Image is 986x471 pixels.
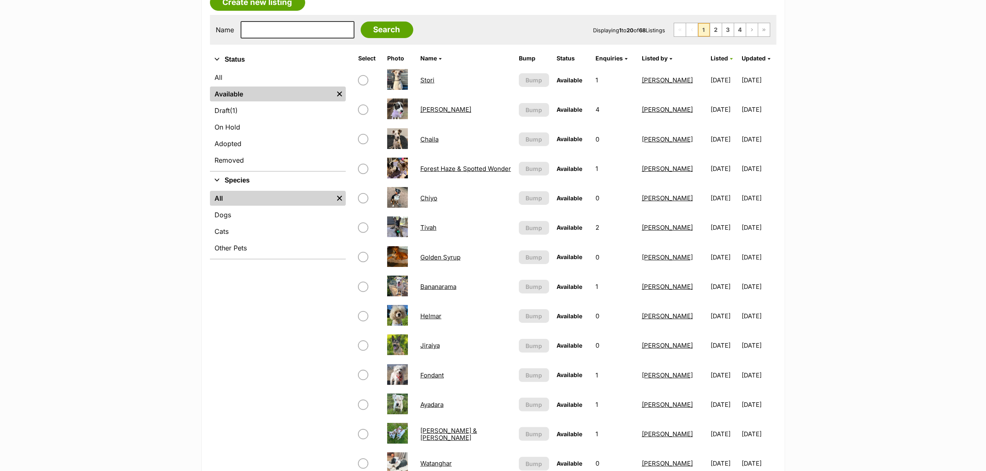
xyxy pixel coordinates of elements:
[526,76,542,84] span: Bump
[711,55,728,62] span: Listed
[742,243,775,272] td: [DATE]
[519,103,550,117] button: Bump
[420,283,456,291] a: Bananarama
[557,195,582,202] span: Available
[420,55,441,62] a: Name
[519,250,550,264] button: Bump
[707,420,741,448] td: [DATE]
[210,207,346,222] a: Dogs
[642,401,693,409] a: [PERSON_NAME]
[216,26,234,34] label: Name
[519,132,550,146] button: Bump
[642,194,693,202] a: [PERSON_NAME]
[742,66,775,94] td: [DATE]
[592,331,638,360] td: 0
[742,272,775,301] td: [DATE]
[210,189,346,259] div: Species
[210,68,346,171] div: Status
[707,95,741,124] td: [DATE]
[230,106,238,115] span: (1)
[742,302,775,330] td: [DATE]
[526,223,542,232] span: Bump
[592,243,638,272] td: 0
[519,368,550,382] button: Bump
[620,27,622,34] strong: 1
[707,154,741,183] td: [DATE]
[592,154,638,183] td: 1
[519,280,550,293] button: Bump
[592,213,638,242] td: 2
[674,23,686,36] span: First page
[627,27,634,34] strong: 20
[420,194,437,202] a: Chiyo
[642,76,693,84] a: [PERSON_NAME]
[420,253,460,261] a: Golden Syrup
[420,401,444,409] a: Ayadara
[686,23,698,36] span: Previous page
[734,23,746,36] a: Page 4
[526,459,542,468] span: Bump
[420,312,441,320] a: Helmar
[526,430,542,438] span: Bump
[557,312,582,320] span: Available
[642,312,693,320] a: [PERSON_NAME]
[642,371,693,379] a: [PERSON_NAME]
[210,224,346,239] a: Cats
[519,162,550,175] button: Bump
[707,213,741,242] td: [DATE]
[526,106,542,114] span: Bump
[592,66,638,94] td: 1
[742,154,775,183] td: [DATE]
[592,390,638,419] td: 1
[557,165,582,172] span: Available
[592,302,638,330] td: 0
[210,70,346,85] a: All
[642,223,693,231] a: [PERSON_NAME]
[210,103,346,118] a: Draft
[557,224,582,231] span: Available
[553,52,591,65] th: Status
[519,457,550,471] button: Bump
[642,283,693,291] a: [PERSON_NAME]
[642,430,693,438] a: [PERSON_NAME]
[210,191,333,206] a: All
[742,95,775,124] td: [DATE]
[642,459,693,467] a: [PERSON_NAME]
[526,312,542,320] span: Bump
[519,427,550,441] button: Bump
[642,106,693,113] a: [PERSON_NAME]
[742,184,775,212] td: [DATE]
[674,23,770,37] nav: Pagination
[742,420,775,448] td: [DATE]
[557,460,582,467] span: Available
[593,27,665,34] span: Displaying to of Listings
[642,55,672,62] a: Listed by
[592,420,638,448] td: 1
[707,184,741,212] td: [DATE]
[420,106,471,113] a: [PERSON_NAME]
[526,253,542,262] span: Bump
[519,221,550,235] button: Bump
[333,87,346,101] a: Remove filter
[642,165,693,173] a: [PERSON_NAME]
[210,240,346,255] a: Other Pets
[210,175,346,186] button: Species
[526,341,542,350] span: Bump
[642,253,693,261] a: [PERSON_NAME]
[557,430,582,437] span: Available
[420,341,440,349] a: Jiraiya
[526,194,542,202] span: Bump
[742,390,775,419] td: [DATE]
[710,23,722,36] a: Page 2
[210,153,346,168] a: Removed
[642,341,693,349] a: [PERSON_NAME]
[642,135,693,143] a: [PERSON_NAME]
[526,164,542,173] span: Bump
[420,135,439,143] a: Chaila
[707,272,741,301] td: [DATE]
[707,390,741,419] td: [DATE]
[557,342,582,349] span: Available
[420,371,444,379] a: Fondant
[592,361,638,389] td: 1
[746,23,758,36] a: Next page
